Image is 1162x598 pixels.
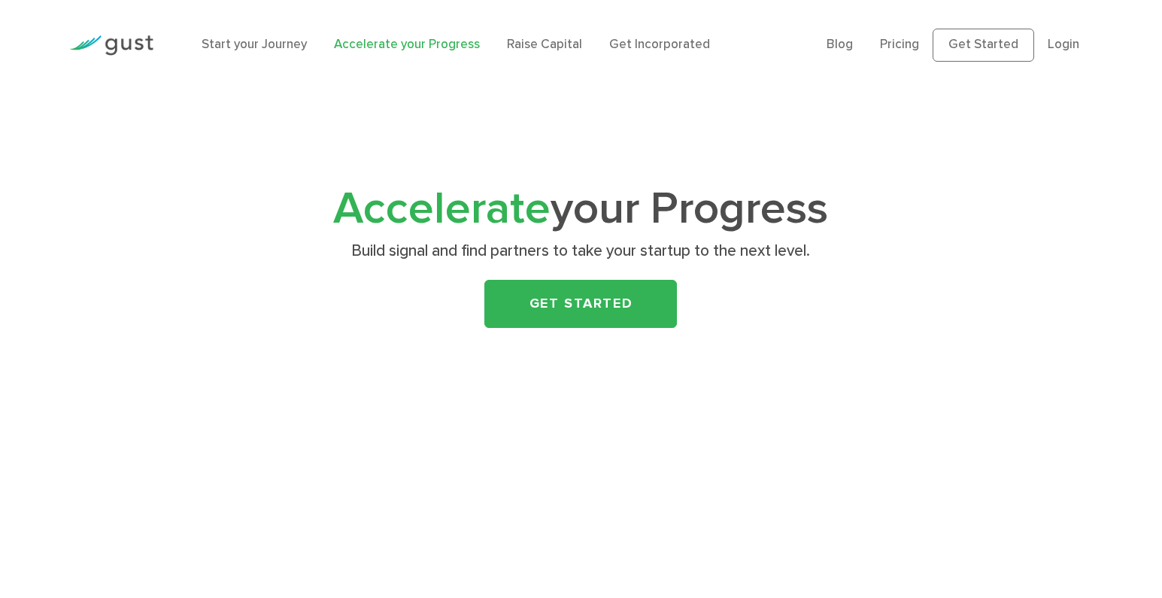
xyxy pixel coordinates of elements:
p: Build signal and find partners to take your startup to the next level. [290,241,872,262]
span: Accelerate [333,182,551,235]
a: Get Started [933,29,1034,62]
a: Get Started [484,280,677,328]
a: Get Incorporated [609,37,710,52]
a: Raise Capital [507,37,582,52]
a: Login [1048,37,1079,52]
a: Start your Journey [202,37,307,52]
h1: your Progress [284,189,878,230]
a: Blog [827,37,853,52]
a: Accelerate your Progress [334,37,480,52]
a: Pricing [880,37,919,52]
img: Gust Logo [69,35,153,56]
